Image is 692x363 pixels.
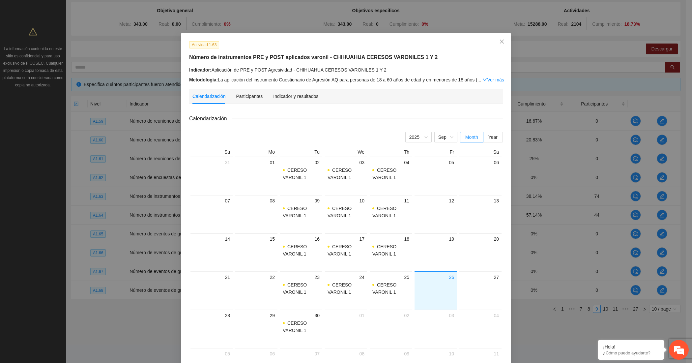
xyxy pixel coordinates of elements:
td: 2025-09-25 [368,271,413,310]
td: 2025-09-26 [413,271,458,310]
span: Estamos en línea. [38,88,91,155]
div: 02 [283,159,320,166]
th: Th [368,149,413,157]
div: 09 [283,197,320,205]
div: 23 [283,273,320,281]
div: 25 [372,273,409,281]
div: Participantes [236,93,263,100]
td: 2025-09-15 [234,233,279,271]
a: Expand [482,77,504,82]
div: 07 [193,197,230,205]
td: 2025-09-22 [234,271,279,310]
div: 21 [193,273,230,281]
span: CERESO VARONIL 1 [283,320,307,333]
td: 2025-09-06 [458,157,503,195]
td: 2025-09-17 [324,233,368,271]
div: 15 [238,235,275,243]
td: 2025-09-01 [234,157,279,195]
td: 2025-09-23 [279,271,324,310]
span: CERESO VARONIL 1 [283,244,307,257]
strong: Indicador: [189,67,212,73]
textarea: Escriba su mensaje y pulse “Intro” [3,180,126,203]
td: 2025-10-04 [458,310,503,348]
div: 31 [193,159,230,166]
th: Tu [279,149,324,157]
div: 06 [238,350,275,358]
div: 30 [283,312,320,319]
span: CERESO VARONIL 1 [283,282,307,295]
td: 2025-09-07 [189,195,234,233]
div: 08 [328,350,364,358]
div: 26 [417,273,454,281]
span: CERESO VARONIL 1 [328,167,352,180]
span: Month [465,135,478,140]
p: ¿Cómo puedo ayudarte? [603,350,659,355]
div: 11 [462,350,499,358]
span: ... [477,77,481,82]
div: 11 [372,197,409,205]
div: 02 [372,312,409,319]
td: 2025-09-04 [368,157,413,195]
span: CERESO VARONIL 1 [328,206,352,218]
div: 24 [328,273,364,281]
td: 2025-09-29 [234,310,279,348]
span: Sep [438,132,453,142]
div: 10 [417,350,454,358]
span: down [482,77,487,82]
td: 2025-09-08 [234,195,279,233]
span: CERESO VARONIL 1 [372,244,396,257]
td: 2025-10-02 [368,310,413,348]
td: 2025-09-10 [324,195,368,233]
th: Fr [413,149,458,157]
div: 08 [238,197,275,205]
div: 07 [283,350,320,358]
div: 17 [328,235,364,243]
td: 2025-09-03 [324,157,368,195]
h5: Número de instrumentos PRE y POST aplicados varonil - CHIHUAHUA CERESOS VARONILES 1 Y 2 [189,53,503,61]
td: 2025-09-12 [413,195,458,233]
td: 2025-09-20 [458,233,503,271]
div: 14 [193,235,230,243]
div: 03 [328,159,364,166]
div: 05 [417,159,454,166]
span: CERESO VARONIL 1 [328,244,352,257]
div: 16 [283,235,320,243]
div: Chatee con nosotros ahora [34,34,111,42]
div: 20 [462,235,499,243]
div: 29 [238,312,275,319]
div: 06 [462,159,499,166]
span: CERESO VARONIL 1 [328,282,352,295]
td: 2025-09-24 [324,271,368,310]
td: 2025-09-18 [368,233,413,271]
span: CERESO VARONIL 1 [372,167,396,180]
div: 12 [417,197,454,205]
th: Su [189,149,234,157]
span: CERESO VARONIL 1 [372,282,396,295]
td: 2025-09-21 [189,271,234,310]
td: 2025-09-30 [279,310,324,348]
span: CERESO VARONIL 1 [283,206,307,218]
div: 18 [372,235,409,243]
div: La aplicación del instrumento Cuestionario de Agresión AQ para personas de 18 a 60 años de edad y... [189,76,503,83]
span: 2025 [409,132,428,142]
div: 10 [328,197,364,205]
td: 2025-10-01 [324,310,368,348]
td: 2025-09-14 [189,233,234,271]
div: 13 [462,197,499,205]
div: 04 [462,312,499,319]
div: 28 [193,312,230,319]
th: Sa [458,149,503,157]
td: 2025-09-27 [458,271,503,310]
strong: Metodología: [189,77,218,82]
span: Year [488,135,498,140]
div: Indicador y resultados [273,93,318,100]
td: 2025-09-13 [458,195,503,233]
div: Minimizar ventana de chat en vivo [108,3,124,19]
td: 2025-09-28 [189,310,234,348]
td: 2025-09-05 [413,157,458,195]
span: Actividad 1.63 [189,41,219,48]
button: Close [493,33,511,51]
div: 05 [193,350,230,358]
div: Aplicación de PRE y POST Agresividad - CHIHUAHUA CERESOS VARONILES 1 Y 2 [189,66,503,74]
span: CERESO VARONIL 1 [283,167,307,180]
